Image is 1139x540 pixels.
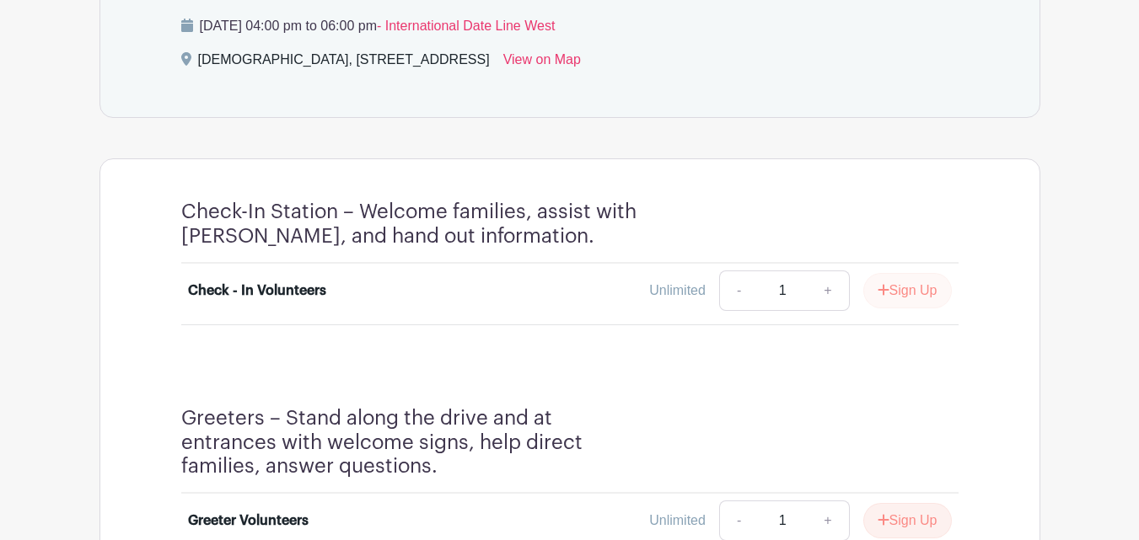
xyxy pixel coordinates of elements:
[188,281,326,301] div: Check - In Volunteers
[649,511,706,531] div: Unlimited
[198,50,490,77] div: [DEMOGRAPHIC_DATA], [STREET_ADDRESS]
[377,19,555,33] span: - International Date Line West
[863,503,952,538] button: Sign Up
[863,273,952,308] button: Sign Up
[188,511,309,531] div: Greeter Volunteers
[181,200,645,249] h4: Check-In Station – Welcome families, assist with [PERSON_NAME], and hand out information.
[181,406,645,479] h4: Greeters – Stand along the drive and at entrances with welcome signs, help direct families, answe...
[807,270,849,311] a: +
[719,270,758,311] a: -
[181,16,959,36] p: [DATE] 04:00 pm to 06:00 pm
[649,281,706,301] div: Unlimited
[503,50,581,77] a: View on Map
